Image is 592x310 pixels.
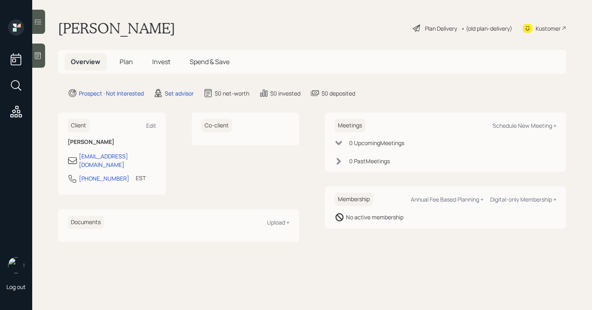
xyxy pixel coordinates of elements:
img: retirable_logo.png [8,257,24,273]
div: Digital-only Membership + [490,196,557,203]
div: Prospect · Not Interested [79,89,144,98]
div: Log out [6,283,26,291]
h6: Membership [335,193,373,206]
div: Edit [146,122,156,129]
div: Schedule New Meeting + [493,122,557,129]
div: 0 Past Meeting s [349,157,390,165]
div: EST [136,174,146,182]
div: • (old plan-delivery) [461,24,512,33]
span: Plan [120,57,133,66]
span: Spend & Save [190,57,230,66]
div: $0 deposited [321,89,355,98]
h6: Meetings [335,119,365,132]
h6: [PERSON_NAME] [68,139,156,146]
span: Overview [71,57,100,66]
div: Annual Fee Based Planning + [411,196,484,203]
h6: Documents [68,216,104,229]
div: Upload + [267,218,290,226]
div: No active membership [346,213,404,221]
span: Invest [152,57,170,66]
div: [EMAIL_ADDRESS][DOMAIN_NAME] [79,152,156,169]
div: $0 net-worth [215,89,249,98]
h1: [PERSON_NAME] [58,19,175,37]
div: 0 Upcoming Meeting s [349,139,404,147]
div: [PHONE_NUMBER] [79,174,129,183]
h6: Client [68,119,89,132]
div: Kustomer [536,24,561,33]
div: Set advisor [165,89,194,98]
h6: Co-client [201,119,232,132]
div: $0 invested [270,89,300,98]
div: Plan Delivery [425,24,457,33]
